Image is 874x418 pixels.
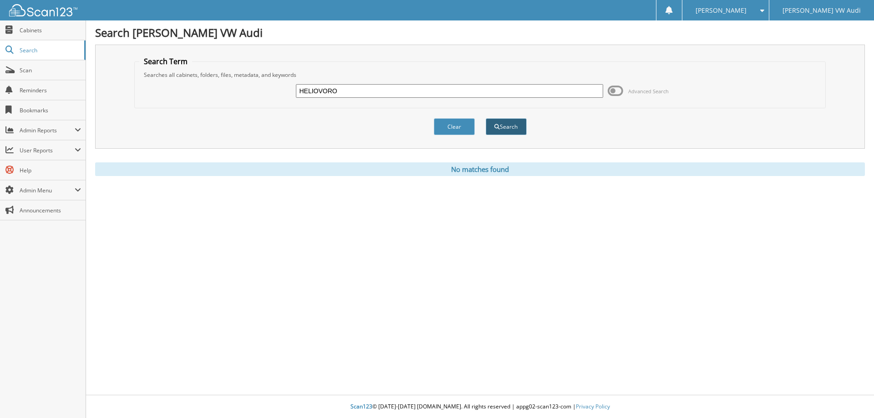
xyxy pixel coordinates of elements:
[20,146,75,154] span: User Reports
[20,206,81,214] span: Announcements
[86,396,874,418] div: © [DATE]-[DATE] [DOMAIN_NAME]. All rights reserved | appg02-scan123-com |
[576,403,610,410] a: Privacy Policy
[696,8,747,13] span: [PERSON_NAME]
[434,118,475,135] button: Clear
[95,25,865,40] h1: Search [PERSON_NAME] VW Audi
[20,86,81,94] span: Reminders
[20,46,80,54] span: Search
[139,56,192,66] legend: Search Term
[9,4,77,16] img: scan123-logo-white.svg
[20,106,81,114] span: Bookmarks
[95,162,865,176] div: No matches found
[628,88,669,95] span: Advanced Search
[351,403,372,410] span: Scan123
[20,126,75,134] span: Admin Reports
[20,26,81,34] span: Cabinets
[139,71,821,79] div: Searches all cabinets, folders, files, metadata, and keywords
[828,374,874,418] iframe: Chat Widget
[20,166,81,174] span: Help
[20,66,81,74] span: Scan
[20,186,75,194] span: Admin Menu
[486,118,527,135] button: Search
[783,8,861,13] span: [PERSON_NAME] VW Audi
